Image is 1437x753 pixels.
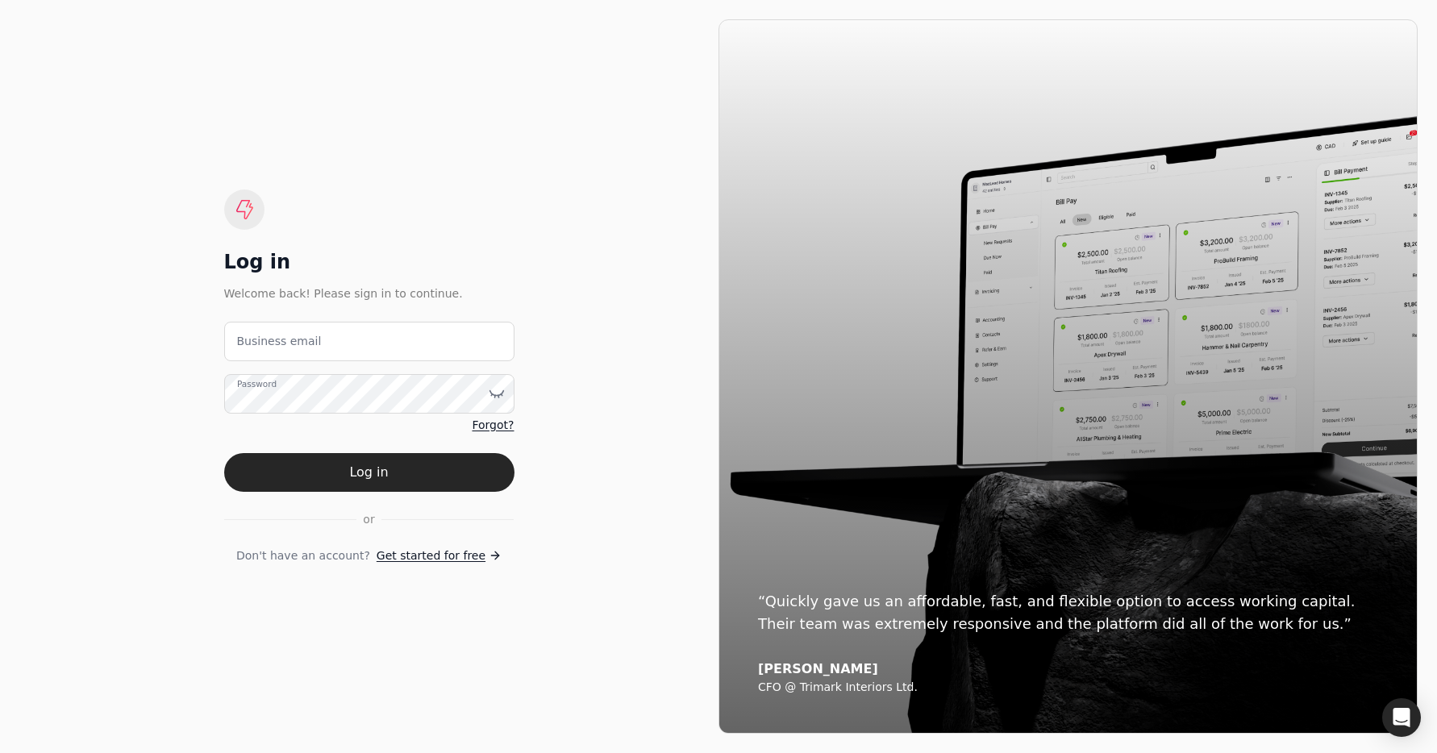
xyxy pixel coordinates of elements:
div: Log in [224,249,514,275]
span: Get started for free [377,547,485,564]
div: “Quickly gave us an affordable, fast, and flexible option to access working capital. Their team w... [758,590,1378,635]
a: Forgot? [472,417,514,434]
label: Password [237,377,277,390]
div: Welcome back! Please sign in to continue. [224,285,514,302]
button: Log in [224,453,514,492]
label: Business email [237,333,322,350]
div: [PERSON_NAME] [758,661,1378,677]
span: Don't have an account? [236,547,370,564]
a: Get started for free [377,547,502,564]
div: CFO @ Trimark Interiors Ltd. [758,680,1378,695]
div: Open Intercom Messenger [1382,698,1421,737]
span: or [363,511,374,528]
